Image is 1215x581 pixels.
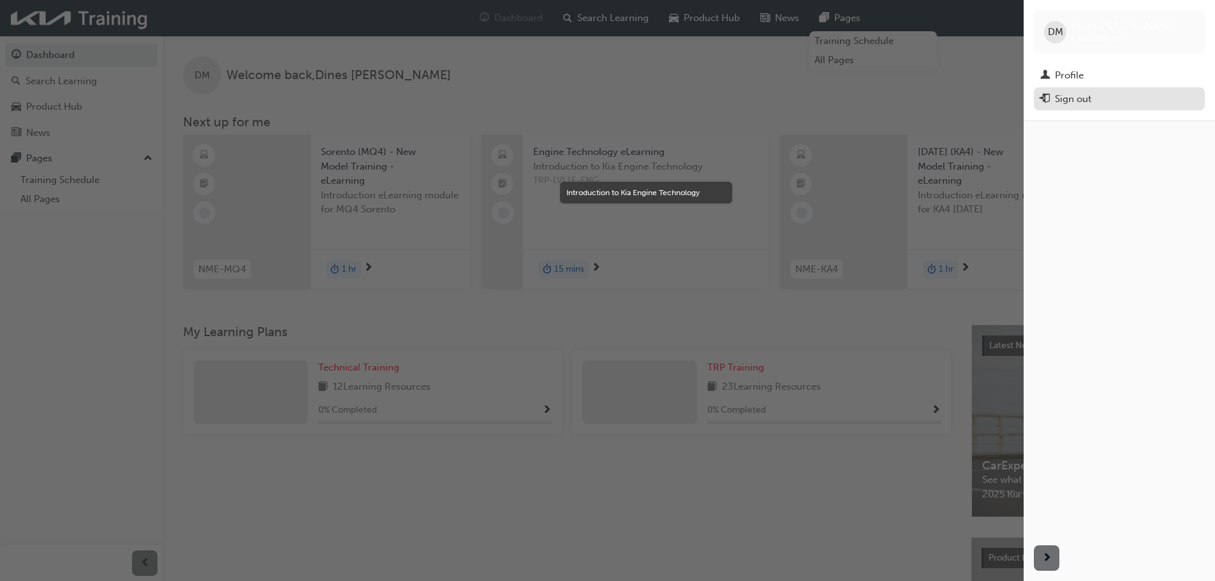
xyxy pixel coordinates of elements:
span: man-icon [1040,70,1050,82]
button: Sign out [1034,87,1205,111]
span: next-icon [1042,550,1052,566]
div: Profile [1055,68,1084,83]
span: exit-icon [1040,94,1050,105]
a: Profile [1034,64,1205,87]
div: Introduction to Kia Engine Technology [566,187,726,198]
span: DM [1048,25,1063,40]
span: kau83082g9 [1071,33,1122,43]
span: Dines [PERSON_NAME] [1071,20,1175,32]
div: Sign out [1055,92,1091,107]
